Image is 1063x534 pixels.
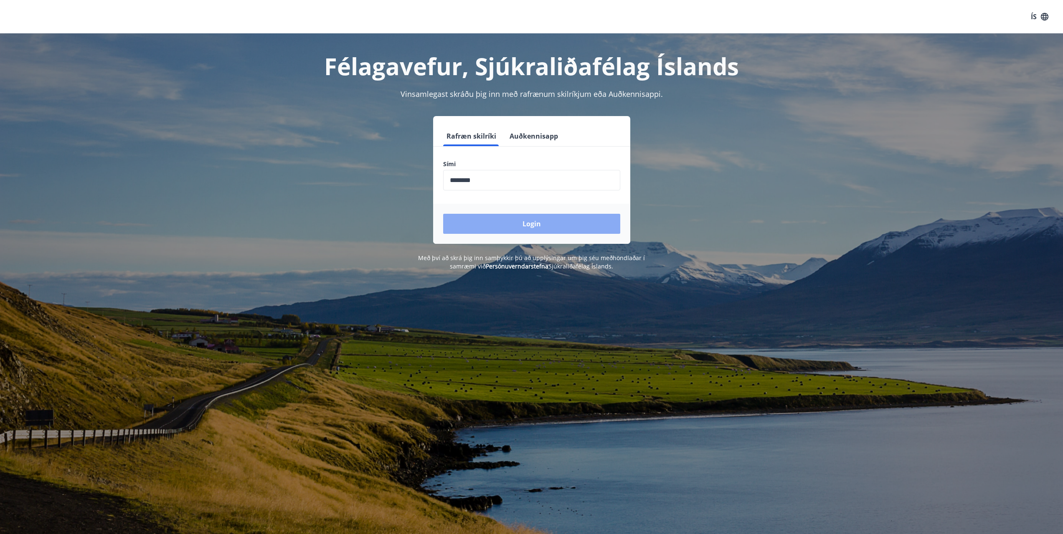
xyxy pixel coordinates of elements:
button: ÍS [1026,9,1053,24]
button: Rafræn skilríki [443,126,500,146]
span: Vinsamlegast skráðu þig inn með rafrænum skilríkjum eða Auðkennisappi. [401,89,663,99]
a: Persónuverndarstefna [486,262,548,270]
button: Login [443,214,620,234]
button: Auðkennisapp [506,126,561,146]
span: Með því að skrá þig inn samþykkir þú að upplýsingar um þig séu meðhöndlaðar í samræmi við Sjúkral... [418,254,645,270]
h1: Félagavefur, Sjúkraliðafélag Íslands [241,50,822,82]
label: Sími [443,160,620,168]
